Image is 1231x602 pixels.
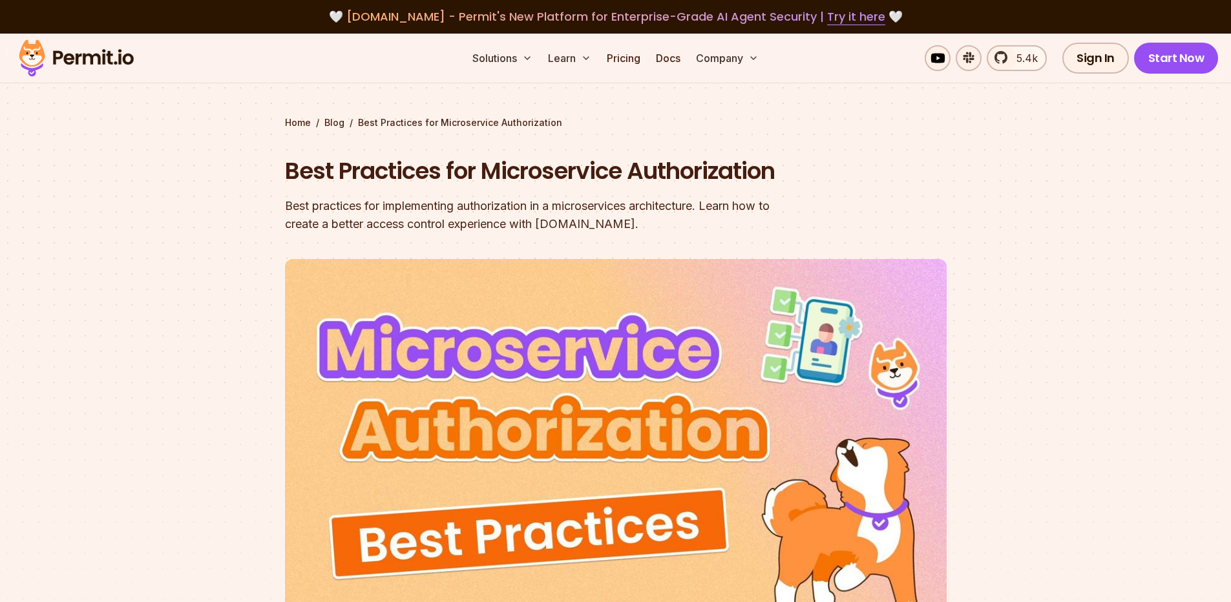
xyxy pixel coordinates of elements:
span: 5.4k [1009,50,1038,66]
span: [DOMAIN_NAME] - Permit's New Platform for Enterprise-Grade AI Agent Security | [346,8,885,25]
div: / / [285,116,947,129]
button: Solutions [467,45,538,71]
button: Learn [543,45,596,71]
a: Try it here [827,8,885,25]
a: Pricing [602,45,646,71]
a: Home [285,116,311,129]
button: Company [691,45,764,71]
a: Sign In [1062,43,1129,74]
a: Docs [651,45,686,71]
img: Permit logo [13,36,140,80]
a: 5.4k [987,45,1047,71]
a: Blog [324,116,344,129]
h1: Best Practices for Microservice Authorization [285,155,781,187]
div: 🤍 🤍 [31,8,1200,26]
a: Start Now [1134,43,1219,74]
div: Best practices for implementing authorization in a microservices architecture. Learn how to creat... [285,197,781,233]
